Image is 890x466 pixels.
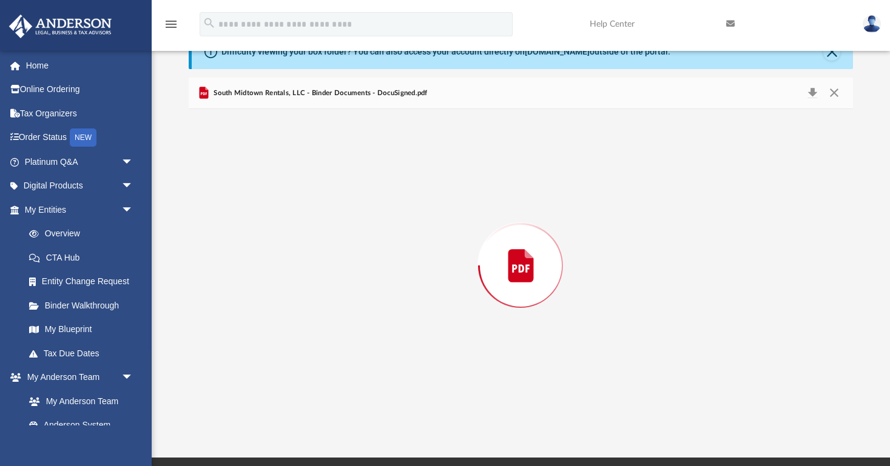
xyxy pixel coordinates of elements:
[525,47,590,56] a: [DOMAIN_NAME]
[164,23,178,32] a: menu
[863,15,881,33] img: User Pic
[8,53,152,78] a: Home
[121,174,146,199] span: arrow_drop_down
[17,389,140,413] a: My Anderson Team
[8,125,152,150] a: Order StatusNEW
[823,44,840,61] button: Close
[823,85,845,102] button: Close
[17,270,152,294] a: Entity Change Request
[8,365,146,390] a: My Anderson Teamarrow_drop_down
[8,101,152,125] a: Tax Organizers
[203,16,216,30] i: search
[121,365,146,390] span: arrow_drop_down
[70,128,96,147] div: NEW
[8,174,152,198] a: Digital Productsarrow_drop_down
[8,150,152,174] a: Platinum Q&Aarrow_drop_down
[17,222,152,246] a: Overview
[17,318,146,342] a: My Blueprint
[8,198,152,222] a: My Entitiesarrow_drop_down
[17,245,152,270] a: CTA Hub
[121,198,146,222] span: arrow_drop_down
[8,78,152,102] a: Online Ordering
[17,413,146,438] a: Anderson System
[164,17,178,32] i: menu
[121,150,146,175] span: arrow_drop_down
[5,15,115,38] img: Anderson Advisors Platinum Portal
[17,341,152,365] a: Tax Due Dates
[17,293,152,318] a: Binder Walkthrough
[189,78,853,422] div: Preview
[221,45,670,58] div: Difficulty viewing your box folder? You can also access your account directly on outside of the p...
[211,88,428,99] span: South Midtown Rentals, LLC - Binder Documents - DocuSigned.pdf
[801,85,823,102] button: Download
